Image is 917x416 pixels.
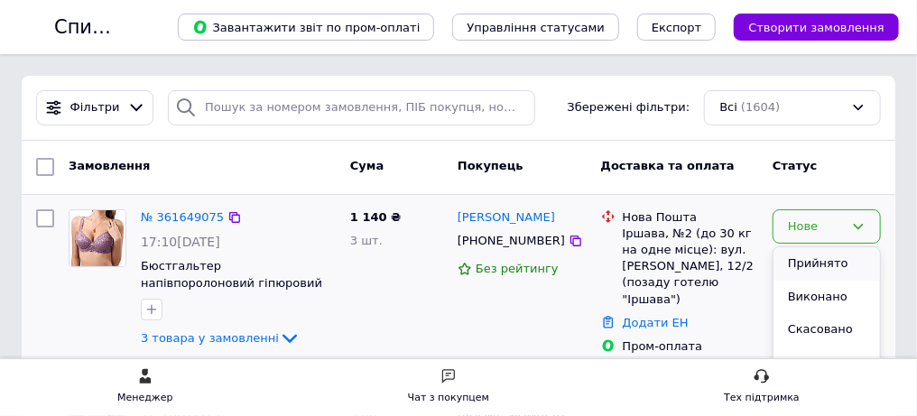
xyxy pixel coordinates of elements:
a: Додати ЕН [623,316,689,329]
span: Створити замовлення [748,21,885,34]
span: 1 140 ₴ [350,210,401,224]
div: Іршава, №2 (до 30 кг на одне місце): вул. [PERSON_NAME], 12/2 (позаду готелю "Іршава") [623,226,758,308]
button: Експорт [637,14,717,41]
a: Фото товару [69,209,126,267]
span: Замовлення [69,159,150,172]
span: Всі [719,99,737,116]
img: Фото товару [69,210,125,266]
span: (1604) [741,100,780,114]
button: Управління статусами [452,14,619,41]
span: Cума [350,159,384,172]
span: 17:10[DATE] [141,235,220,249]
div: [PHONE_NUMBER] [454,229,569,253]
span: Збережені фільтри: [568,99,690,116]
li: Виконано [773,281,880,314]
li: Оплачено [773,347,880,380]
span: Завантажити звіт по пром-оплаті [192,19,420,35]
div: Нова Пошта [623,209,758,226]
span: 3 шт. [350,234,383,247]
a: Бюстгальтер напівпоролоновий гіпюровий [PERSON_NAME] Mode 62004 розмір D 90D, Сливовий [141,259,322,323]
button: Завантажити звіт по пром-оплаті [178,14,434,41]
h1: Список замовлень [54,16,237,38]
a: № 361649075 [141,210,224,224]
a: [PERSON_NAME] [458,209,555,226]
li: Прийнято [773,247,880,281]
span: 3 товара у замовленні [141,331,279,345]
button: Створити замовлення [734,14,899,41]
div: Менеджер [117,389,172,407]
div: Тех підтримка [724,389,800,407]
span: Управління статусами [467,21,605,34]
a: 3 товара у замовленні [141,331,301,345]
span: Статус [773,159,818,172]
span: Без рейтингу [476,262,559,275]
span: Доставка та оплата [601,159,735,172]
div: Пром-оплата [623,338,758,355]
span: Експорт [652,21,702,34]
span: Фільтри [70,99,120,116]
div: Чат з покупцем [408,389,489,407]
input: Пошук за номером замовлення, ПІБ покупця, номером телефону, Email, номером накладної [168,90,535,125]
a: Створити замовлення [716,20,899,33]
li: Скасовано [773,313,880,347]
div: Нове [788,217,844,236]
span: Покупець [458,159,523,172]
